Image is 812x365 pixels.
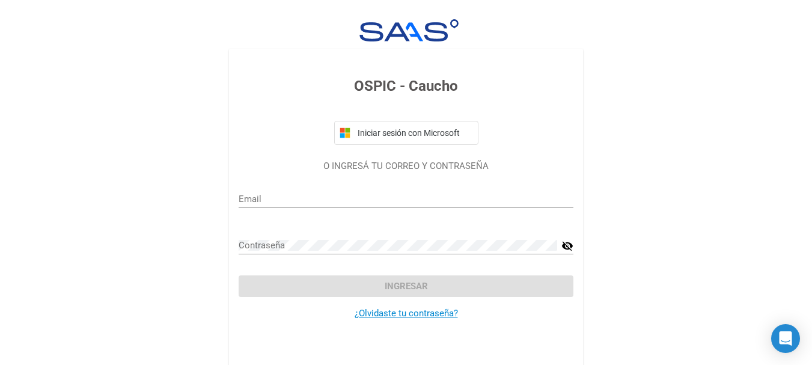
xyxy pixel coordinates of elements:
[239,159,573,173] p: O INGRESÁ TU CORREO Y CONTRASEÑA
[334,121,478,145] button: Iniciar sesión con Microsoft
[239,75,573,97] h3: OSPIC - Caucho
[355,308,458,319] a: ¿Olvidaste tu contraseña?
[771,324,800,353] div: Open Intercom Messenger
[355,128,473,138] span: Iniciar sesión con Microsoft
[385,281,428,292] span: Ingresar
[561,239,573,253] mat-icon: visibility_off
[239,275,573,297] button: Ingresar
